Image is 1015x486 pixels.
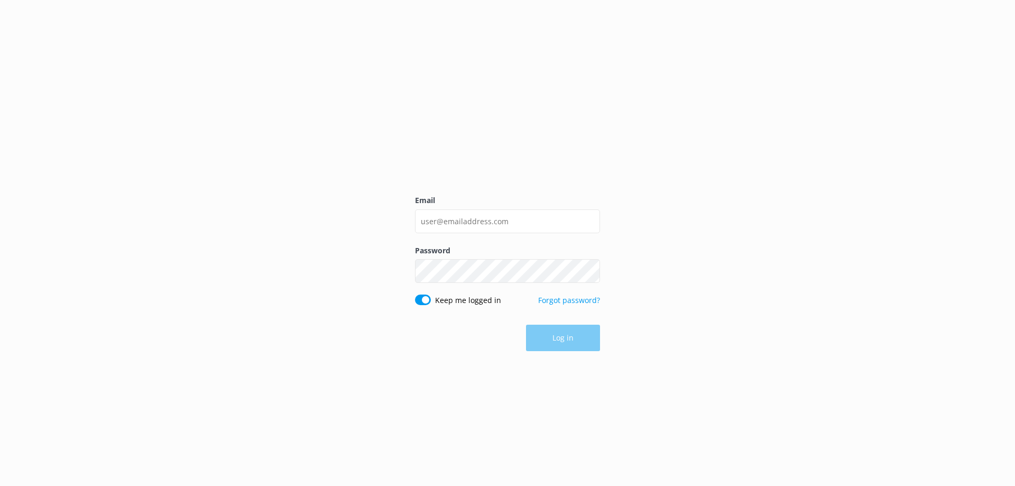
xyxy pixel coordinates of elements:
[415,209,600,233] input: user@emailaddress.com
[579,261,600,282] button: Show password
[435,295,501,306] label: Keep me logged in
[415,195,600,206] label: Email
[415,245,600,256] label: Password
[538,295,600,305] a: Forgot password?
